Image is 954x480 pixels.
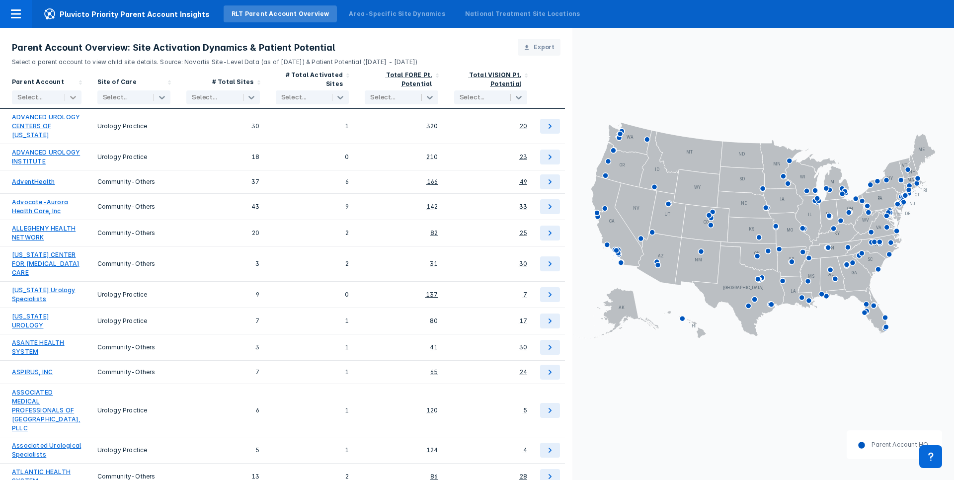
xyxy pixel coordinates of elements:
div: 6 [276,174,349,189]
div: 0 [276,148,349,166]
div: Community-Others [97,224,171,242]
div: 7 [186,312,260,330]
div: 30 [519,259,527,268]
div: 23 [520,153,527,161]
div: Urology Practice [97,441,171,459]
div: 33 [519,202,527,211]
div: Total FORE Pt. Potential [386,71,432,87]
div: 1 [276,441,349,459]
div: Total VISION Pt. Potential [469,71,521,87]
div: 320 [426,122,438,131]
div: 25 [520,229,527,238]
a: ASPIRUS, INC [12,368,53,377]
div: 9 [276,198,349,216]
div: Sort [178,67,268,109]
a: Area-Specific Site Dynamics [341,5,453,22]
div: National Treatment Site Locations [465,9,580,18]
div: Area-Specific Site Dynamics [349,9,445,18]
div: Contact Support [919,445,942,468]
div: 210 [426,153,438,161]
div: Community-Others [97,174,171,189]
div: 6 [186,388,260,433]
div: 17 [519,317,527,325]
div: Sort [89,67,179,109]
div: 7 [523,290,527,299]
div: # Total Sites [212,78,254,88]
div: 20 [520,122,527,131]
div: 1 [276,312,349,330]
div: # Total Activated Sites [276,71,343,88]
div: RLT Parent Account Overview [232,9,329,18]
div: 2 [276,224,349,242]
a: [US_STATE] CENTER FOR [MEDICAL_DATA] CARE [12,250,81,277]
div: 9 [186,286,260,304]
a: [US_STATE] Urology Specialists [12,286,81,304]
span: Export [534,43,555,52]
a: ADVANCED UROLOGY CENTERS OF [US_STATE] [12,113,81,140]
div: 1 [276,365,349,380]
div: 30 [519,343,527,352]
div: 49 [520,177,527,186]
a: National Treatment Site Locations [457,5,588,22]
div: 31 [430,259,438,268]
div: 124 [426,446,438,455]
div: 37 [186,174,260,189]
div: Community-Others [97,198,171,216]
div: 1 [276,338,349,356]
div: 24 [520,368,527,377]
p: Select a parent account to view child site details. Source: Novartis Site-Level Data (as of [DATE... [12,54,417,67]
a: ADVANCED UROLOGY INSTITUTE [12,148,81,166]
a: RLT Parent Account Overview [224,5,337,22]
div: 5 [523,406,527,415]
div: Urology Practice [97,148,171,166]
div: Sort [446,67,536,109]
div: 65 [430,368,438,377]
div: Community-Others [97,338,171,356]
a: Advocate-Aurora Health Care, Inc [12,198,81,216]
a: ASANTE HEALTH SYSTEM [12,338,81,356]
div: 43 [186,198,260,216]
h3: Parent Account Overview: Site Activation Dynamics & Patient Potential [12,42,417,54]
div: 18 [186,148,260,166]
div: Sort [357,67,446,109]
button: Export [518,39,560,56]
div: Urology Practice [97,312,171,330]
div: Parent Account [12,78,64,88]
div: Community-Others [97,250,171,277]
a: AdventHealth [12,177,55,186]
div: 142 [426,202,438,211]
div: Urology Practice [97,113,171,140]
div: 30 [186,113,260,140]
a: ASSOCIATED MEDICAL PROFESSIONALS OF [GEOGRAPHIC_DATA], PLLC [12,388,81,433]
div: 5 [186,441,260,459]
a: ALLEGHENY HEALTH NETWORK [12,224,81,242]
div: Community-Others [97,365,171,380]
div: 82 [430,229,438,238]
dd: Parent Account HQ [866,440,928,449]
div: 7 [186,365,260,380]
a: Associated Urological Specialists [12,441,81,459]
div: Sort [268,67,357,109]
a: [US_STATE] UROLOGY [12,312,81,330]
div: 0 [276,286,349,304]
div: 80 [430,317,438,325]
div: 1 [276,113,349,140]
div: 120 [426,406,438,415]
div: 3 [186,250,260,277]
div: 137 [426,290,438,299]
div: 3 [186,338,260,356]
div: 20 [186,224,260,242]
div: 41 [430,343,438,352]
div: 1 [276,388,349,433]
div: Urology Practice [97,388,171,433]
div: Urology Practice [97,286,171,304]
div: 166 [427,177,438,186]
div: 2 [276,250,349,277]
span: Pluvicto Priority Parent Account Insights [32,8,222,20]
div: Site of Care [97,78,137,88]
div: 4 [523,446,527,455]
